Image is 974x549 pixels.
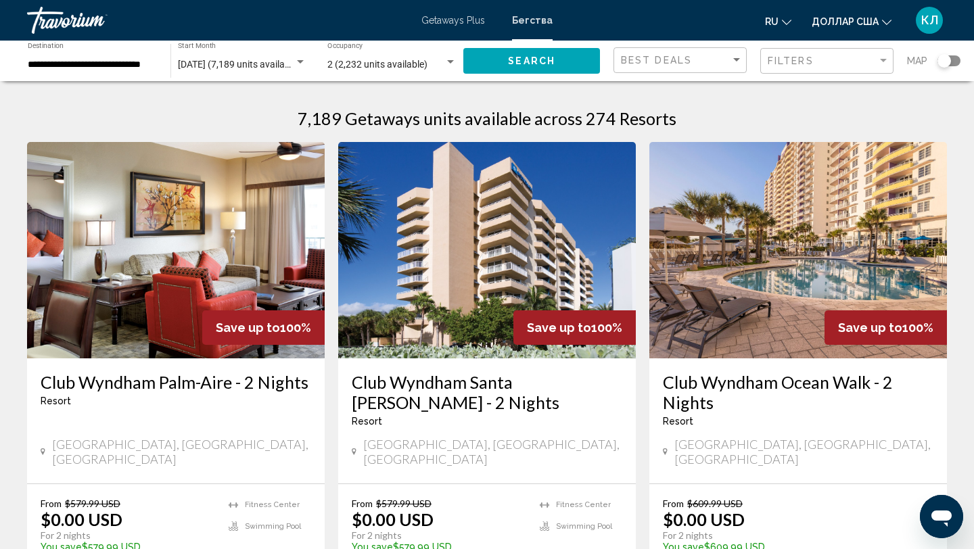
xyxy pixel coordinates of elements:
[245,500,300,509] span: Fitness Center
[352,372,622,412] a: Club Wyndham Santa [PERSON_NAME] - 2 Nights
[621,55,743,66] mat-select: Sort by
[556,522,612,531] span: Swimming Pool
[363,437,622,467] span: [GEOGRAPHIC_DATA], [GEOGRAPHIC_DATA], [GEOGRAPHIC_DATA]
[907,51,927,70] span: Map
[674,437,933,467] span: [GEOGRAPHIC_DATA], [GEOGRAPHIC_DATA], [GEOGRAPHIC_DATA]
[352,416,382,427] span: Resort
[825,310,947,345] div: 100%
[463,48,600,73] button: Search
[663,498,684,509] span: From
[513,310,636,345] div: 100%
[352,509,434,529] p: $0.00 USD
[621,55,692,66] span: Best Deals
[327,59,427,70] span: 2 (2,232 units available)
[245,522,301,531] span: Swimming Pool
[41,529,215,542] p: For 2 nights
[41,372,311,392] a: Club Wyndham Palm-Aire - 2 Nights
[663,529,920,542] p: For 2 nights
[216,320,280,335] span: Save up to
[41,498,62,509] span: From
[812,11,891,31] button: Изменить валюту
[687,498,743,509] span: $609.99 USD
[527,320,591,335] span: Save up to
[512,15,553,26] a: Бегства
[202,310,325,345] div: 100%
[912,6,947,34] button: Меню пользователя
[338,142,636,358] img: 3871E01X.jpg
[768,55,814,66] span: Filters
[41,509,122,529] p: $0.00 USD
[765,16,779,27] font: ru
[760,47,894,75] button: Filter
[27,142,325,358] img: 3875I01X.jpg
[421,15,485,26] a: Getaways Plus
[65,498,120,509] span: $579.99 USD
[765,11,791,31] button: Изменить язык
[663,509,745,529] p: $0.00 USD
[352,529,526,542] p: For 2 nights
[812,16,879,27] font: доллар США
[376,498,432,509] span: $579.99 USD
[663,416,693,427] span: Resort
[838,320,902,335] span: Save up to
[921,13,938,27] font: КЛ
[663,372,933,412] a: Club Wyndham Ocean Walk - 2 Nights
[298,108,676,128] h1: 7,189 Getaways units available across 274 Resorts
[352,498,373,509] span: From
[27,7,408,34] a: Травориум
[52,437,311,467] span: [GEOGRAPHIC_DATA], [GEOGRAPHIC_DATA], [GEOGRAPHIC_DATA]
[178,59,300,70] span: [DATE] (7,189 units available)
[649,142,947,358] img: 5998O01X.jpg
[41,396,71,406] span: Resort
[556,500,611,509] span: Fitness Center
[920,495,963,538] iframe: Кнопка запуска окна обмена сообщениями
[508,56,555,67] span: Search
